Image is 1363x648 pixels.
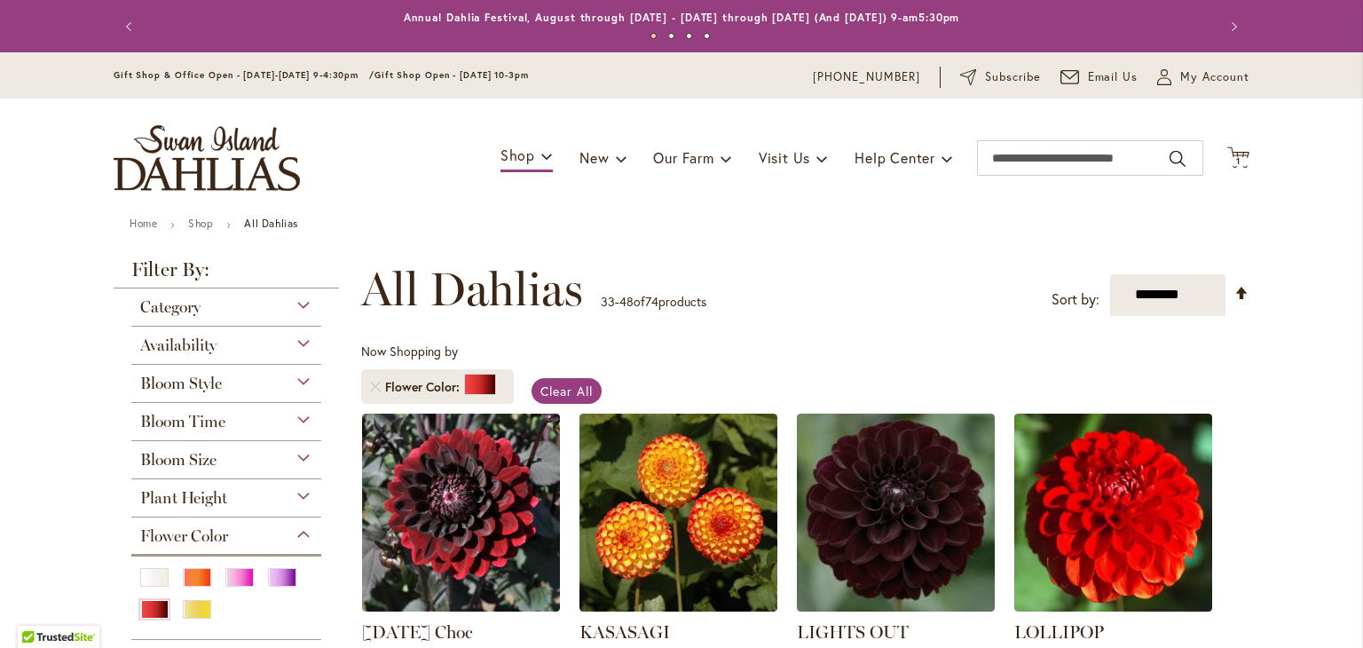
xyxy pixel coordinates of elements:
a: LOLLIPOP [1014,598,1212,615]
a: Karma Choc [362,598,560,615]
span: Visit Us [759,148,810,167]
span: Shop [500,146,535,164]
a: [DATE] Choc [362,621,473,643]
span: Our Farm [653,148,713,167]
img: LIGHTS OUT [797,414,995,612]
button: Next [1214,9,1249,44]
button: 2 of 4 [668,33,674,39]
span: Email Us [1088,68,1138,86]
span: Bloom Time [140,412,225,431]
button: My Account [1157,68,1249,86]
button: 1 of 4 [650,33,657,39]
a: Clear All [532,378,602,404]
a: Shop [188,217,213,230]
a: store logo [114,125,300,191]
span: Availability [140,336,217,355]
strong: All Dahlias [244,217,298,230]
span: Clear All [540,383,593,399]
span: Gift Shop & Office Open - [DATE]-[DATE] 9-4:30pm / [114,69,374,81]
a: LIGHTS OUT [797,598,995,615]
a: KASASAGI [579,621,670,643]
span: Flower Color [140,526,228,546]
a: Email Us [1060,68,1138,86]
span: Subscribe [985,68,1041,86]
span: 1 [1236,155,1241,167]
a: Annual Dahlia Festival, August through [DATE] - [DATE] through [DATE] (And [DATE]) 9-am5:30pm [404,11,960,24]
span: Bloom Size [140,450,217,470]
span: Plant Height [140,488,227,508]
a: KASASAGI [579,598,777,615]
span: My Account [1180,68,1249,86]
span: Flower Color [385,378,464,396]
span: New [579,148,609,167]
span: Category [140,297,201,317]
a: LOLLIPOP [1014,621,1104,643]
span: Gift Shop Open - [DATE] 10-3pm [374,69,529,81]
button: 4 of 4 [704,33,710,39]
img: LOLLIPOP [1014,414,1212,612]
span: 74 [645,293,658,310]
img: Karma Choc [362,414,560,612]
a: Remove Flower Color Red [370,382,381,392]
button: Previous [114,9,149,44]
span: 48 [619,293,634,310]
a: Subscribe [960,68,1041,86]
button: 1 [1227,146,1249,170]
a: LIGHTS OUT [797,621,909,643]
button: 3 of 4 [686,33,692,39]
a: Home [130,217,157,230]
label: Sort by: [1052,283,1099,316]
span: All Dahlias [361,263,583,316]
span: Help Center [855,148,935,167]
strong: Filter By: [114,260,339,288]
span: 33 [601,293,615,310]
span: Now Shopping by [361,343,458,360]
img: KASASAGI [579,414,777,612]
a: [PHONE_NUMBER] [813,68,920,86]
span: Bloom Style [140,374,222,393]
p: - of products [601,288,706,316]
